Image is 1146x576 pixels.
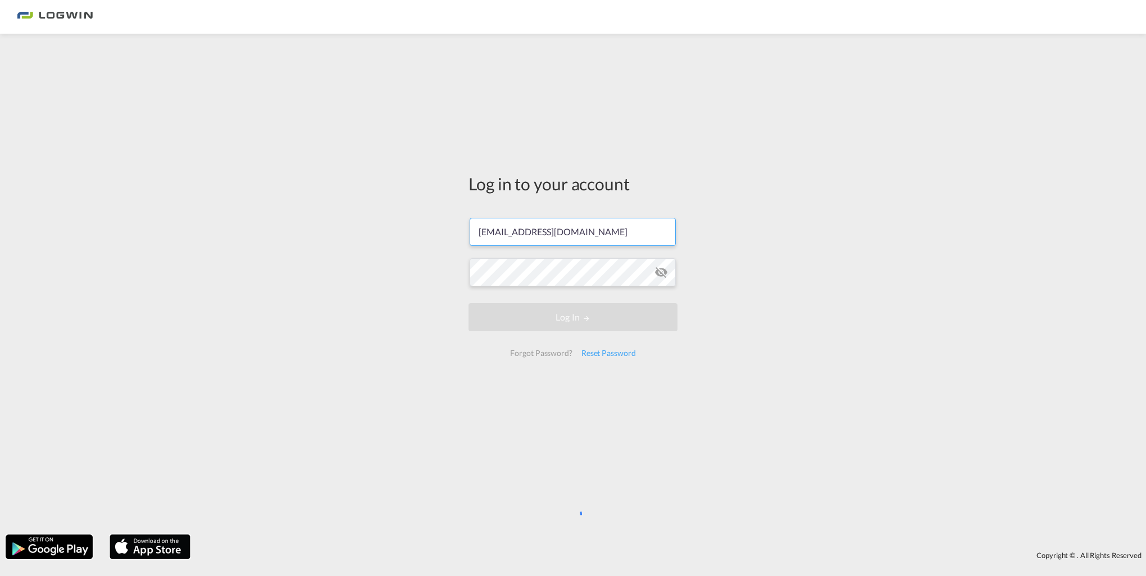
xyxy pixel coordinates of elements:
img: google.png [4,533,94,560]
img: 2761ae10d95411efa20a1f5e0282d2d7.png [17,4,93,30]
button: LOGIN [469,303,677,331]
div: Log in to your account [469,172,677,195]
img: apple.png [108,533,192,560]
div: Forgot Password? [506,343,576,363]
md-icon: icon-eye-off [654,266,668,279]
div: Copyright © . All Rights Reserved [196,546,1146,565]
div: Reset Password [577,343,640,363]
input: Enter email/phone number [470,218,676,246]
